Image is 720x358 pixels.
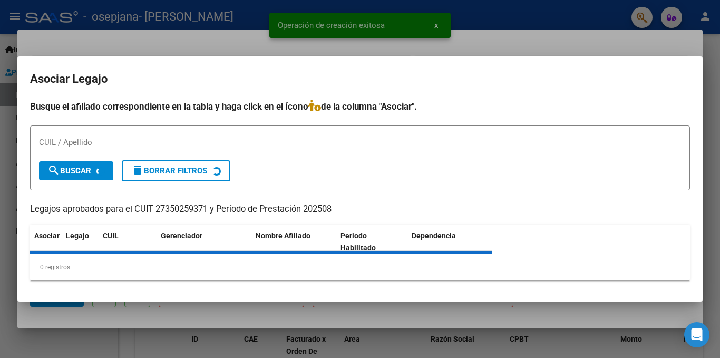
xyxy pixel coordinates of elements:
[256,231,310,240] span: Nombre Afiliado
[30,225,62,259] datatable-header-cell: Asociar
[131,164,144,177] mat-icon: delete
[47,166,91,176] span: Buscar
[336,225,407,259] datatable-header-cell: Periodo Habilitado
[157,225,251,259] datatable-header-cell: Gerenciador
[62,225,99,259] datatable-header-cell: Legajo
[99,225,157,259] datatable-header-cell: CUIL
[684,322,709,347] div: Open Intercom Messenger
[34,231,60,240] span: Asociar
[340,231,376,252] span: Periodo Habilitado
[47,164,60,177] mat-icon: search
[103,231,119,240] span: CUIL
[122,160,230,181] button: Borrar Filtros
[30,100,690,113] h4: Busque el afiliado correspondiente en la tabla y haga click en el ícono de la columna "Asociar".
[412,231,456,240] span: Dependencia
[251,225,336,259] datatable-header-cell: Nombre Afiliado
[30,203,690,216] p: Legajos aprobados para el CUIT 27350259371 y Período de Prestación 202508
[66,231,89,240] span: Legajo
[30,254,690,280] div: 0 registros
[131,166,207,176] span: Borrar Filtros
[407,225,492,259] datatable-header-cell: Dependencia
[161,231,202,240] span: Gerenciador
[30,69,690,89] h2: Asociar Legajo
[39,161,113,180] button: Buscar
